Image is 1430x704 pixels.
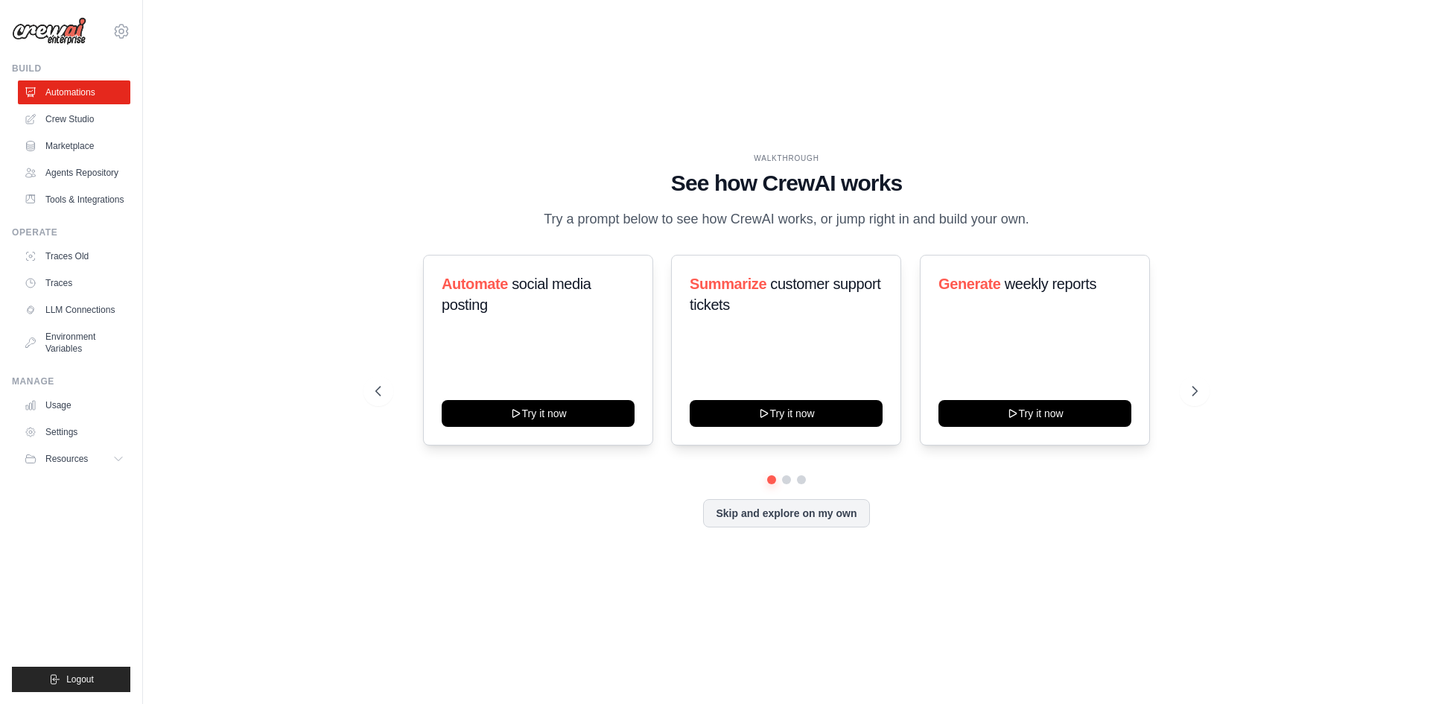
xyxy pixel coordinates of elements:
div: Build [12,63,130,74]
span: customer support tickets [690,276,880,313]
span: Logout [66,673,94,685]
a: Traces [18,271,130,295]
a: Usage [18,393,130,417]
button: Try it now [442,400,635,427]
span: social media posting [442,276,591,313]
a: Agents Repository [18,161,130,185]
div: Operate [12,226,130,238]
button: Logout [12,667,130,692]
a: Automations [18,80,130,104]
button: Try it now [938,400,1131,427]
a: Environment Variables [18,325,130,361]
a: Traces Old [18,244,130,268]
button: Try it now [690,400,883,427]
a: LLM Connections [18,298,130,322]
span: Generate [938,276,1001,292]
span: weekly reports [1004,276,1096,292]
div: Manage [12,375,130,387]
a: Settings [18,420,130,444]
button: Skip and explore on my own [703,499,869,527]
p: Try a prompt below to see how CrewAI works, or jump right in and build your own. [536,209,1037,230]
a: Crew Studio [18,107,130,131]
h1: See how CrewAI works [375,170,1198,197]
div: WALKTHROUGH [375,153,1198,164]
span: Automate [442,276,508,292]
img: Logo [12,17,86,45]
a: Marketplace [18,134,130,158]
span: Summarize [690,276,766,292]
button: Resources [18,447,130,471]
span: Resources [45,453,88,465]
a: Tools & Integrations [18,188,130,212]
